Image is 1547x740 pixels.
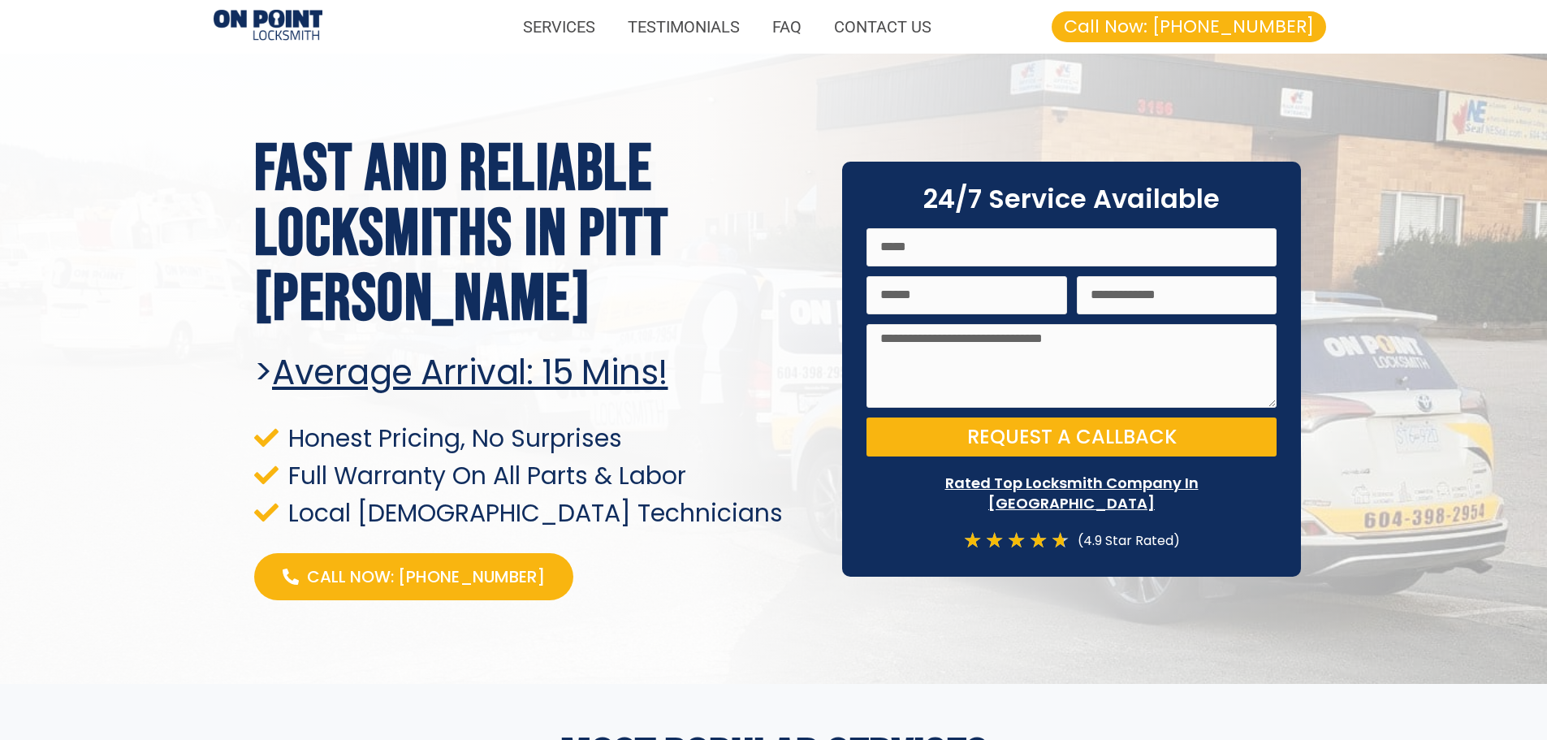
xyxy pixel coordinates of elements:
i: ★ [1051,530,1070,552]
form: On Point Locksmith [866,228,1277,467]
a: SERVICES [507,8,611,45]
span: Call Now: [PHONE_NUMBER] [1064,18,1314,36]
h1: Fast and Reliable Locksmiths In pitt [PERSON_NAME] [254,137,819,332]
i: ★ [1029,530,1048,552]
h2: 24/7 Service Available [866,186,1277,212]
span: Honest Pricing, No Surprises [284,427,622,449]
div: (4.9 Star Rated) [1070,530,1180,552]
i: ★ [985,530,1004,552]
span: Full Warranty On All Parts & Labor [284,465,686,487]
div: 4.7/5 [963,530,1070,552]
i: ★ [1007,530,1026,552]
img: Locksmiths Locations 1 [214,10,322,43]
span: Call Now: [PHONE_NUMBER] [307,565,545,588]
a: CONTACT US [818,8,948,45]
h2: > [254,353,819,393]
span: Request a Callback [967,427,1177,447]
i: ★ [963,530,982,552]
a: Call Now: [PHONE_NUMBER] [1052,11,1326,42]
a: FAQ [756,8,818,45]
u: Average arrival: 15 Mins! [272,348,668,396]
p: Rated Top Locksmith Company In [GEOGRAPHIC_DATA] [866,473,1277,513]
button: Request a Callback [866,418,1277,457]
a: Call Now: [PHONE_NUMBER] [254,553,573,600]
nav: Menu [339,8,948,45]
span: Local [DEMOGRAPHIC_DATA] Technicians [284,502,783,524]
a: TESTIMONIALS [611,8,756,45]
